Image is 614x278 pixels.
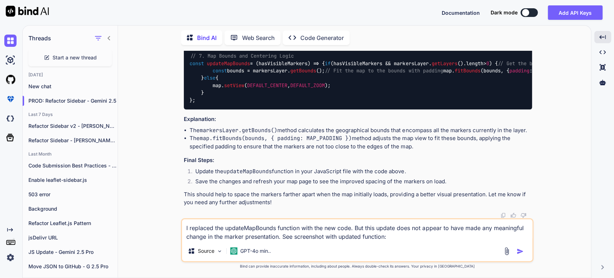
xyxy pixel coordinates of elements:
img: like [510,212,516,218]
p: Refactor Leaflet.js Pattern [28,220,118,227]
img: Bind AI [6,6,49,17]
span: Start a new thread [53,54,97,61]
p: Refactor Sidebar v2 - [PERSON_NAME] 4 Sonnet [28,122,118,130]
p: Bind AI [197,33,217,42]
p: GPT-4o min.. [240,247,271,255]
h2: [DATE] [23,72,118,78]
p: 503 error [28,191,118,198]
span: // 7. Map Bounds and Centering Logic [190,53,294,59]
p: Code Submission Best Practices - [PERSON_NAME] 4.0 [28,162,118,169]
span: padding [509,67,529,74]
img: attachment [502,247,511,255]
span: DEFAULT_CENTER [247,82,287,89]
img: copy [500,212,506,218]
p: New chat [28,83,118,90]
span: Documentation [442,10,480,16]
span: updateMapBounds [207,60,250,67]
code: map.fitBounds(bounds, { padding: MAP_PADDING }) [200,135,352,142]
span: Dark mode [491,9,518,16]
h3: Final Steps: [184,156,532,165]
code: updateMapBounds [223,168,272,175]
p: Bind can provide inaccurate information, including about people. Always double-check its answers.... [181,264,533,269]
span: fitBounds [454,67,480,74]
p: Move JSON to GitHub - G 2.5 Pro [28,263,118,270]
img: chat [4,35,17,47]
li: Save the changes and refresh your map page to see the improved spacing of the markers on load. [190,178,532,188]
span: getBounds [290,67,316,74]
p: Enable leaflet-sidebar.js [28,176,118,184]
span: hasVisibleMarkers [259,60,308,67]
li: The method calculates the geographical bounds that encompass all the markers currently in the layer. [190,126,532,135]
span: if [325,60,331,67]
span: length [466,60,483,67]
p: This should help to space the markers farther apart when the map initially loads, providing a bet... [184,190,532,207]
img: premium [4,93,17,105]
h3: Explanation: [184,115,532,124]
h2: Last Month [23,151,118,157]
span: const [213,67,227,74]
li: Update the function in your JavaScript file with the code above. [190,167,532,178]
p: Source [198,247,214,255]
span: getLayers [431,60,457,67]
span: setView [224,82,244,89]
h2: Last 7 Days [23,112,118,117]
img: darkCloudIdeIcon [4,112,17,125]
img: dislike [520,212,526,218]
p: Refactor Sidebar - [PERSON_NAME] 4 [28,137,118,144]
img: Pick Models [217,248,223,254]
img: icon [517,248,524,255]
span: DEFAULT_ZOOM [290,82,325,89]
span: 0 [486,60,489,67]
textarea: I replaced the updateMapBounds function with the new code. But this update does not appear to hav... [182,219,532,241]
button: Documentation [442,9,480,17]
button: Add API Keys [548,5,602,20]
img: ai-studio [4,54,17,66]
p: jsDelivr URL [28,234,118,241]
img: GPT-4o mini [230,247,237,255]
img: settings [4,251,17,264]
h1: Threads [28,34,51,42]
span: const [190,60,204,67]
p: PROD: Refactor Sidebar - Gemini 2.5 [28,97,118,104]
p: Web Search [242,33,275,42]
p: JS Update - Gemini 2.5 Pro [28,248,118,256]
p: Background [28,205,118,212]
code: markersLayer.getBounds() [200,127,277,134]
p: Code Generator [300,33,344,42]
span: // Fit the map to the bounds with padding [325,67,443,74]
li: The method adjusts the map view to fit these bounds, applying the specified padding to ensure tha... [190,134,532,151]
img: githubLight [4,73,17,86]
span: else [204,75,215,81]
